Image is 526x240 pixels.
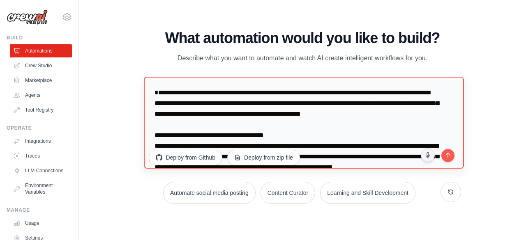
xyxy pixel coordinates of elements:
div: Operate [7,125,72,131]
button: Deploy from Github [149,150,222,165]
a: Usage [10,217,72,230]
a: Traces [10,149,72,162]
a: Environment Variables [10,179,72,199]
iframe: Chat Widget [485,201,526,240]
a: Crew Studio [10,59,72,72]
button: Automate social media posting [163,182,256,204]
a: Marketplace [10,74,72,87]
div: Manage [7,207,72,213]
button: Deploy from zip file [227,150,300,165]
img: Logo [7,9,48,25]
p: Describe what you want to automate and watch AI create intelligent workflows for you. [164,53,441,64]
button: Learning and Skill Development [320,182,415,204]
button: Content Curator [261,182,316,204]
h1: What automation would you like to build? [144,30,461,46]
a: Tool Registry [10,103,72,117]
a: Integrations [10,135,72,148]
a: Agents [10,89,72,102]
div: Build [7,34,72,41]
a: LLM Connections [10,164,72,177]
a: Automations [10,44,72,57]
